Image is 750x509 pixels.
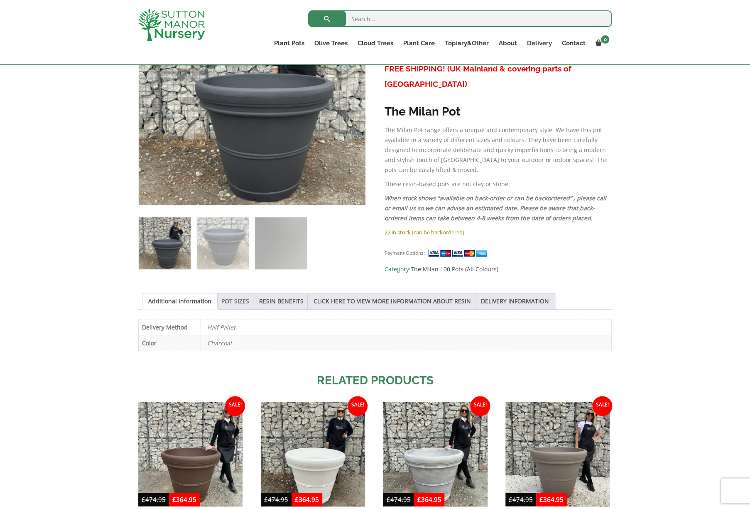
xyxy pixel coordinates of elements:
img: logo [138,8,205,41]
bdi: 364.95 [417,495,441,504]
p: Half Pallet [207,320,605,335]
img: payment supported [428,249,490,258]
span: £ [417,495,421,504]
img: The Milan Pot 100 Colour Greystone [383,402,487,506]
table: Product Details [138,319,612,351]
h2: Related products [138,372,612,389]
p: 22 in stock (can be backordered) [385,227,612,237]
a: Delivery [522,37,557,49]
span: Sale! [348,396,368,416]
img: The Milan Pot 100 Colour Charcoal - Image 3 [255,217,307,269]
strong: The Milan Pot [385,105,461,118]
span: £ [172,495,176,504]
th: Color [139,335,201,351]
bdi: 474.95 [142,495,166,504]
p: Charcoal [207,335,605,351]
bdi: 474.95 [509,495,533,504]
a: About [494,37,522,49]
img: The Milan Pot 100 Colour Clay (Resin) [505,402,610,506]
img: The Milan Pot 100 Colour Mocha [138,402,243,506]
a: 0 [591,37,612,49]
span: Sale! [470,396,490,416]
span: £ [509,495,512,504]
a: CLICK HERE TO VIEW MORE INFORMATION ABOUT RESIN [314,293,471,309]
img: The Milan Pot 100 Colour Charcoal [139,217,191,269]
span: 0 [601,35,609,44]
small: Payment Options: [385,250,425,256]
a: Additional information [148,293,211,309]
img: The Milan Pot 100 Colour Charcoal - Image 2 [197,217,249,269]
span: £ [295,495,299,504]
a: Cloud Trees [353,37,398,49]
span: Sale! [592,396,612,416]
span: £ [142,495,145,504]
span: £ [264,495,268,504]
span: Sale! [225,396,245,416]
bdi: 364.95 [295,495,319,504]
a: Plant Care [398,37,440,49]
em: When stock shows “available on back-order or can be backordered” , please call or email us so we ... [385,194,606,222]
bdi: 474.95 [264,495,288,504]
bdi: 474.95 [386,495,410,504]
th: Delivery Method [139,319,201,335]
a: POT SIZES [221,293,249,309]
p: These resin-based pots are not clay or stone. [385,179,612,189]
h3: FREE SHIPPING! (UK Mainland & covering parts of [GEOGRAPHIC_DATA]) [385,61,612,92]
a: Topiary&Other [440,37,494,49]
span: Category: [385,264,612,274]
span: £ [386,495,390,504]
a: DELIVERY INFORMATION [481,293,549,309]
a: RESIN BENEFITS [259,293,304,309]
a: Contact [557,37,591,49]
a: Plant Pots [269,37,309,49]
a: The Milan 100 Pots (All Colours) [411,265,498,273]
bdi: 364.95 [539,495,564,504]
input: Search... [308,10,612,27]
img: The Milan Pot 100 Colour Snow White [261,402,365,506]
span: £ [539,495,543,504]
p: The Milan Pot range offers a unique and contemporary style. We have this pot available in a varie... [385,125,612,175]
a: Olive Trees [309,37,353,49]
bdi: 364.95 [172,495,196,504]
